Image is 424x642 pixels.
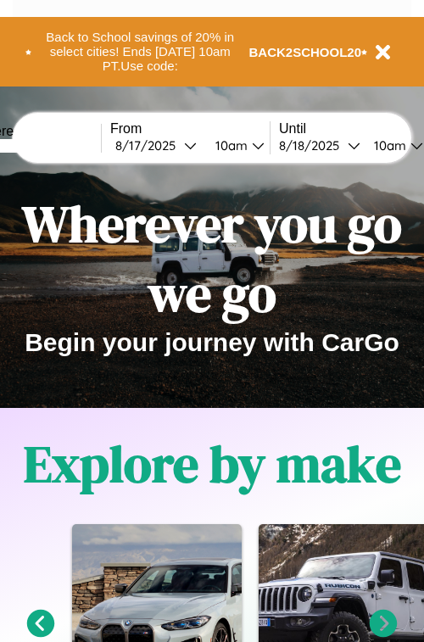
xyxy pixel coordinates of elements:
button: 10am [202,137,270,154]
button: Back to School savings of 20% in select cities! Ends [DATE] 10am PT.Use code: [31,25,249,78]
button: 8/17/2025 [110,137,202,154]
b: BACK2SCHOOL20 [249,45,362,59]
div: 10am [365,137,410,154]
div: 10am [207,137,252,154]
div: 8 / 17 / 2025 [115,137,184,154]
div: 8 / 18 / 2025 [279,137,348,154]
h1: Explore by make [24,429,401,499]
label: From [110,121,270,137]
